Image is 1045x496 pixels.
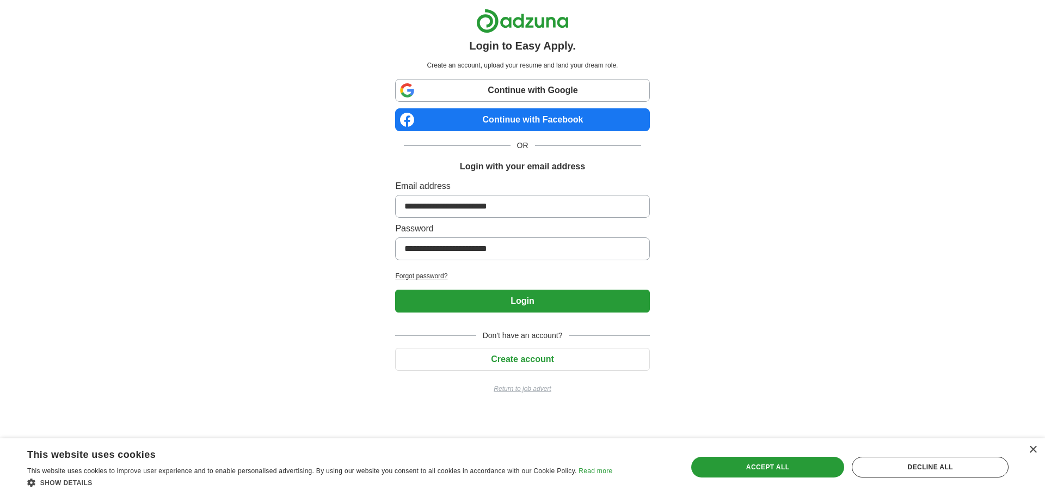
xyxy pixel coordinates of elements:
h1: Login with your email address [460,160,585,173]
span: Don't have an account? [476,330,569,341]
span: Show details [40,479,93,487]
label: Email address [395,180,649,193]
button: Create account [395,348,649,371]
img: Adzuna logo [476,9,569,33]
div: Accept all [691,457,845,477]
a: Read more, opens a new window [579,467,612,475]
a: Continue with Google [395,79,649,102]
button: Login [395,290,649,313]
span: This website uses cookies to improve user experience and to enable personalised advertising. By u... [27,467,577,475]
div: This website uses cookies [27,445,585,461]
div: Show details [27,477,612,488]
a: Create account [395,354,649,364]
div: Close [1029,446,1037,454]
a: Continue with Facebook [395,108,649,131]
a: Forgot password? [395,271,649,281]
a: Return to job advert [395,384,649,394]
span: OR [511,140,535,151]
label: Password [395,222,649,235]
div: Decline all [852,457,1009,477]
h1: Login to Easy Apply. [469,38,576,54]
p: Create an account, upload your resume and land your dream role. [397,60,647,70]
